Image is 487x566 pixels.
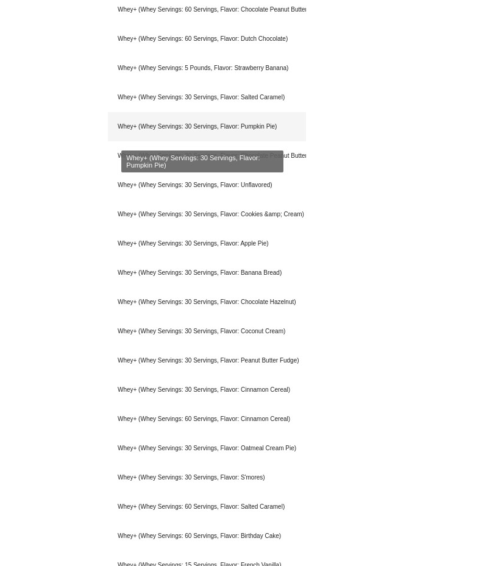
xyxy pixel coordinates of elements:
div: Whey+ (Whey Servings: 30 Servings, Flavor: Chocolate Hazelnut) [108,288,306,317]
div: Whey+ (Whey Servings: 5 Pounds, Flavor: Strawberry Banana) [108,54,306,83]
div: Whey+ (Whey Servings: 30 Servings, Flavor: Pumpkin Pie) [108,112,306,141]
div: Whey+ (Whey Servings: 30 Servings, Flavor: Chocolate Peanut Butter) [108,141,306,171]
div: Whey+ (Whey Servings: 30 Servings, Flavor: Unflavored) [108,171,306,200]
div: Whey+ (Whey Servings: 30 Servings, Flavor: Cinnamon Cereal) [108,375,306,405]
div: Whey+ (Whey Servings: 30 Servings, Flavor: Oatmeal Cream Pie) [108,434,306,463]
div: Whey+ (Whey Servings: 30 Servings, Flavor: Cookies &amp; Cream) [108,200,306,229]
div: Whey+ (Whey Servings: 30 Servings, Flavor: Banana Bread) [108,258,306,288]
div: Whey+ (Whey Servings: 30 Servings, Flavor: S'mores) [108,463,306,492]
div: Whey+ (Whey Servings: 30 Servings, Flavor: Apple Pie) [108,229,306,258]
div: Whey+ (Whey Servings: 60 Servings, Flavor: Salted Caramel) [108,492,306,522]
div: Whey+ (Whey Servings: 30 Servings, Flavor: Coconut Cream) [108,317,306,346]
div: Whey+ (Whey Servings: 60 Servings, Flavor: Birthday Cake) [108,522,306,551]
div: Whey+ (Whey Servings: 30 Servings, Flavor: Salted Caramel) [108,83,306,112]
div: Whey+ (Whey Servings: 60 Servings, Flavor: Dutch Chocolate) [108,24,306,54]
div: Whey+ (Whey Servings: 30 Servings, Flavor: Peanut Butter Fudge) [108,346,306,375]
div: Whey+ (Whey Servings: 60 Servings, Flavor: Cinnamon Cereal) [108,405,306,434]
